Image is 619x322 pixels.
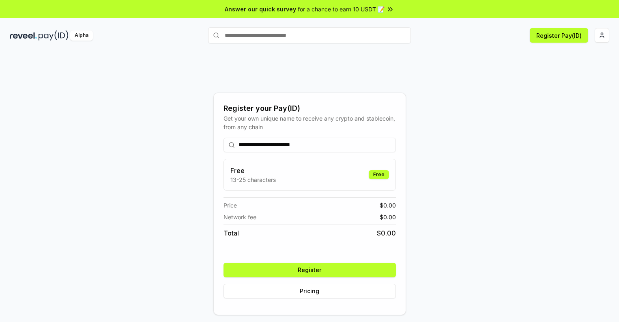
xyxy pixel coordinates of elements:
[230,166,276,175] h3: Free
[380,201,396,210] span: $ 0.00
[224,103,396,114] div: Register your Pay(ID)
[224,114,396,131] div: Get your own unique name to receive any crypto and stablecoin, from any chain
[380,213,396,221] span: $ 0.00
[224,201,237,210] span: Price
[298,5,385,13] span: for a chance to earn 10 USDT 📝
[377,228,396,238] span: $ 0.00
[224,228,239,238] span: Total
[224,213,256,221] span: Network fee
[224,263,396,277] button: Register
[530,28,588,43] button: Register Pay(ID)
[369,170,389,179] div: Free
[39,30,69,41] img: pay_id
[10,30,37,41] img: reveel_dark
[230,175,276,184] p: 13-25 characters
[70,30,93,41] div: Alpha
[225,5,296,13] span: Answer our quick survey
[224,284,396,298] button: Pricing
